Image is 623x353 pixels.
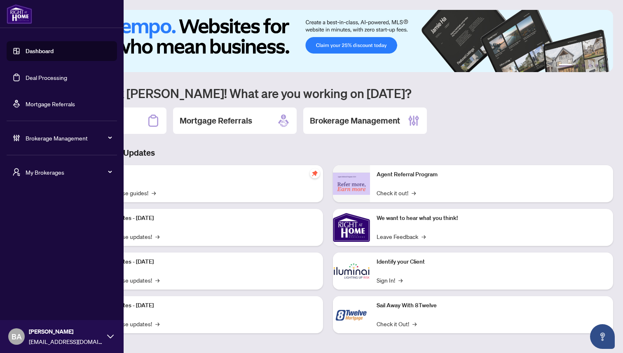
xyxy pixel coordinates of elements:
img: logo [7,4,32,24]
p: Platform Updates - [DATE] [87,301,316,310]
p: Self-Help [87,170,316,179]
span: [EMAIL_ADDRESS][DOMAIN_NAME] [29,337,103,346]
button: Open asap [590,324,615,349]
span: → [155,319,159,328]
span: My Brokerages [26,168,111,177]
span: → [422,232,426,241]
p: Identify your Client [377,257,607,267]
span: → [155,276,159,285]
button: 5 [595,64,598,67]
a: Dashboard [26,47,54,55]
p: Sail Away With 8Twelve [377,301,607,310]
h2: Brokerage Management [310,115,400,126]
a: Mortgage Referrals [26,100,75,108]
h3: Brokerage & Industry Updates [43,147,613,159]
span: pushpin [310,168,320,178]
a: Sign In!→ [377,276,403,285]
a: Deal Processing [26,74,67,81]
span: [PERSON_NAME] [29,327,103,336]
h2: Mortgage Referrals [180,115,252,126]
img: Identify your Client [333,252,370,290]
img: Agent Referral Program [333,173,370,195]
span: → [152,188,156,197]
p: Agent Referral Program [377,170,607,179]
a: Check it out!→ [377,188,416,197]
span: → [398,276,403,285]
img: Slide 0 [43,10,613,72]
span: → [155,232,159,241]
a: Check it Out!→ [377,319,417,328]
span: Brokerage Management [26,133,111,143]
p: We want to hear what you think! [377,214,607,223]
button: 6 [602,64,605,67]
h1: Welcome back [PERSON_NAME]! What are you working on [DATE]? [43,85,613,101]
button: 4 [588,64,592,67]
button: 3 [582,64,585,67]
a: Leave Feedback→ [377,232,426,241]
span: BA [12,331,22,342]
span: → [412,188,416,197]
span: → [412,319,417,328]
p: Platform Updates - [DATE] [87,257,316,267]
button: 1 [559,64,572,67]
button: 2 [575,64,578,67]
img: We want to hear what you think! [333,209,370,246]
span: user-switch [12,168,21,176]
img: Sail Away With 8Twelve [333,296,370,333]
p: Platform Updates - [DATE] [87,214,316,223]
